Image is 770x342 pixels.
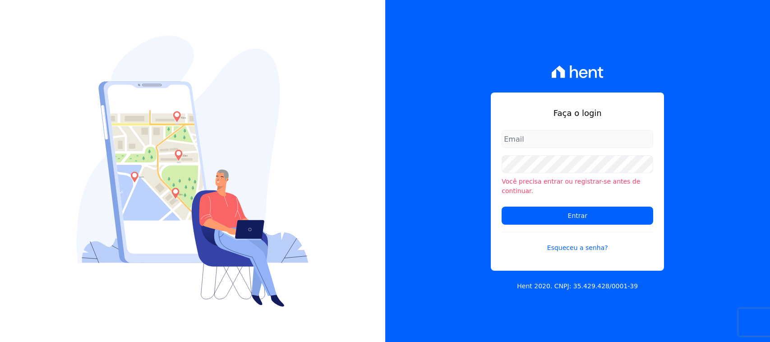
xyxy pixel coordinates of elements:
[502,177,653,196] li: Você precisa entrar ou registrar-se antes de continuar.
[502,232,653,253] a: Esqueceu a senha?
[517,282,638,291] p: Hent 2020. CNPJ: 35.429.428/0001-39
[77,36,309,307] img: Login
[502,207,653,225] input: Entrar
[502,107,653,119] h1: Faça o login
[502,130,653,148] input: Email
